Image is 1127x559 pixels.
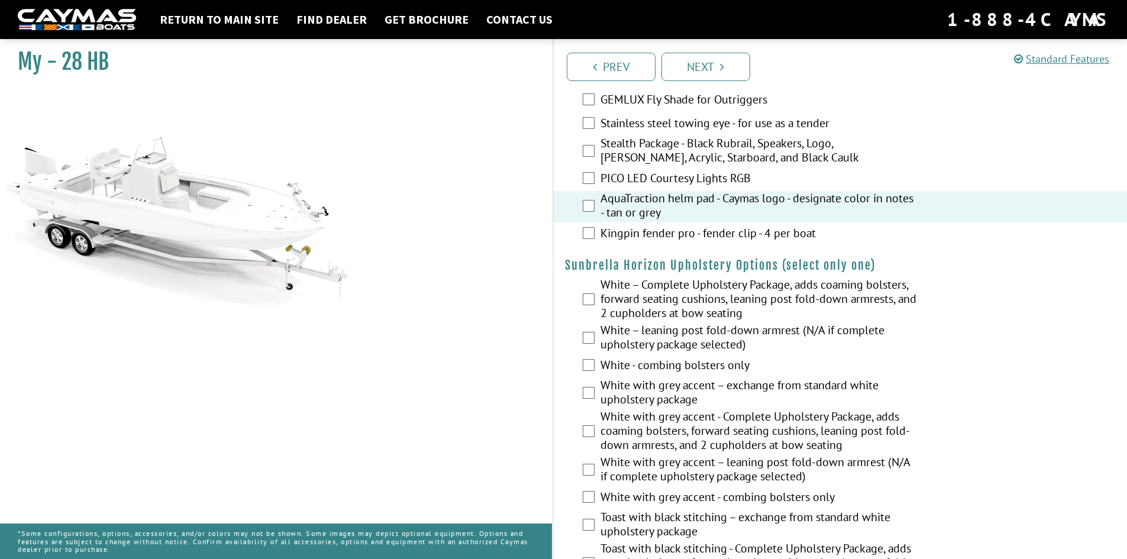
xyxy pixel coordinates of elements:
img: white-logo-c9c8dbefe5ff5ceceb0f0178aa75bf4bb51f6bca0971e226c86eb53dfe498488.png [18,9,136,31]
label: GEMLUX Fly Shade for Outriggers [600,92,916,109]
label: White – leaning post fold-down armrest (N/A if complete upholstery package selected) [600,323,916,354]
label: White with grey accent - Complete Upholstery Package, adds coaming bolsters, forward seating cush... [600,409,916,455]
label: Toast with black stitching – exchange from standard white upholstery package [600,510,916,541]
label: Stainless steel towing eye - for use as a tender [600,116,916,133]
label: White with grey accent - combing bolsters only [600,490,916,507]
div: 1-888-4CAYMAS [947,7,1109,33]
label: White - combing bolsters only [600,358,916,375]
a: Contact Us [480,12,558,27]
h4: Sunbrella Horizon Upholstery Options (select only one) [565,258,1116,273]
label: AquaTraction helm pad - Caymas logo - designate color in notes - tan or grey [600,191,916,222]
a: Find Dealer [290,12,373,27]
label: White with grey accent – leaning post fold-down armrest (N/A if complete upholstery package selec... [600,455,916,486]
a: Standard Features [1014,52,1109,66]
p: *Some configurations, options, accessories, and/or colors may not be shown. Some images may depic... [18,524,534,559]
a: Return to main site [154,12,285,27]
label: PICO LED Courtesy Lights RGB [600,171,916,188]
h1: My - 28 HB [18,49,522,75]
a: Prev [567,53,655,81]
a: Get Brochure [379,12,474,27]
label: Stealth Package - Black Rubrail, Speakers, Logo, [PERSON_NAME], Acrylic, Starboard, and Black Caulk [600,136,916,167]
label: White with grey accent – exchange from standard white upholstery package [600,378,916,409]
label: White – Complete Upholstery Package, adds coaming bolsters, forward seating cushions, leaning pos... [600,277,916,323]
label: Kingpin fender pro - fender clip - 4 per boat [600,226,916,243]
a: Next [661,53,750,81]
